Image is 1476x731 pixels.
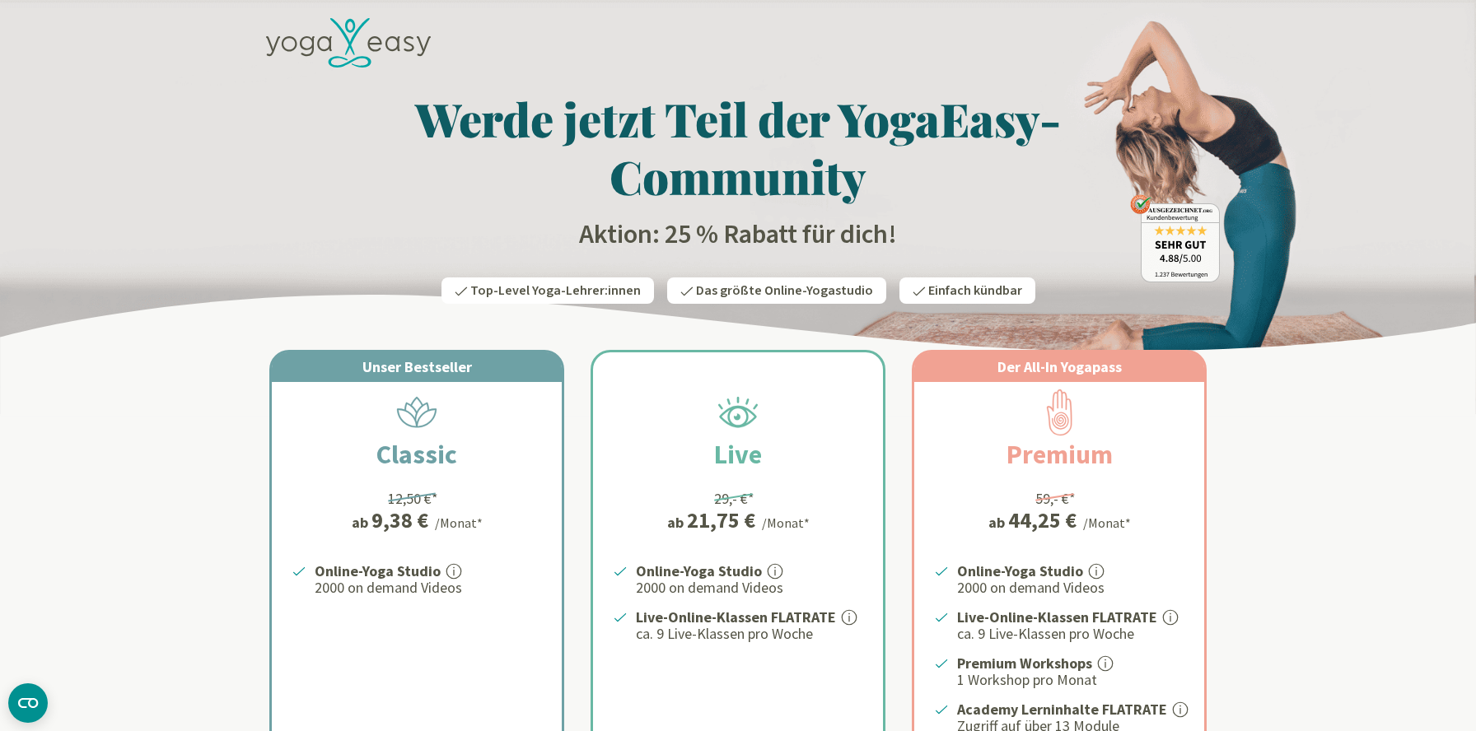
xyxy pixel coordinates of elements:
[435,513,483,533] div: /Monat*
[636,608,836,626] strong: Live-Online-Klassen FLATRATE
[256,218,1220,251] h2: Aktion: 25 % Rabatt für dich!
[667,511,687,533] span: ab
[957,624,1184,644] p: ca. 9 Live-Klassen pro Woche
[675,435,801,474] h2: Live
[256,90,1220,205] h1: Werde jetzt Teil der YogaEasy-Community
[1008,510,1077,531] div: 44,25 €
[371,510,428,531] div: 9,38 €
[352,511,371,533] span: ab
[957,608,1157,626] strong: Live-Online-Klassen FLATRATE
[1035,487,1076,510] div: 59,- €*
[315,561,441,580] strong: Online-Yoga Studio
[337,435,497,474] h2: Classic
[957,654,1092,673] strong: Premium Workshops
[988,511,1008,533] span: ab
[362,357,472,376] span: Unser Bestseller
[636,624,863,644] p: ca. 9 Live-Klassen pro Woche
[928,282,1022,300] span: Einfach kündbar
[997,357,1122,376] span: Der All-In Yogapass
[762,513,810,533] div: /Monat*
[957,670,1184,690] p: 1 Workshop pro Monat
[1083,513,1131,533] div: /Monat*
[957,578,1184,598] p: 2000 on demand Videos
[687,510,755,531] div: 21,75 €
[636,561,762,580] strong: Online-Yoga Studio
[1130,194,1220,282] img: ausgezeichnet_badge.png
[8,683,48,723] button: CMP-Widget öffnen
[714,487,754,510] div: 29,- €*
[636,578,863,598] p: 2000 on demand Videos
[957,561,1083,580] strong: Online-Yoga Studio
[470,282,641,300] span: Top-Level Yoga-Lehrer:innen
[696,282,873,300] span: Das größte Online-Yogastudio
[957,700,1167,719] strong: Academy Lerninhalte FLATRATE
[967,435,1152,474] h2: Premium
[315,578,542,598] p: 2000 on demand Videos
[388,487,438,510] div: 12,50 €*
